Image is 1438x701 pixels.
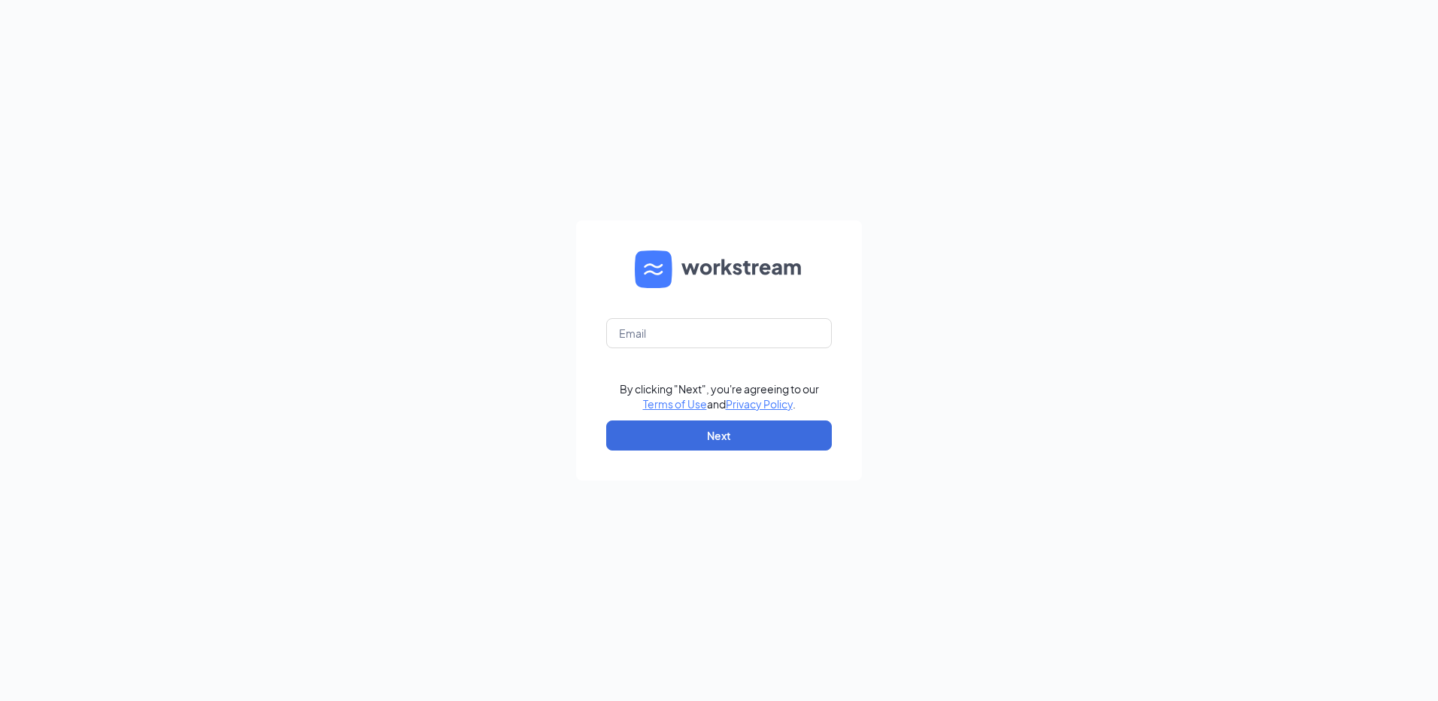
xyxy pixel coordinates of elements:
button: Next [606,420,832,451]
a: Terms of Use [643,397,707,411]
a: Privacy Policy [726,397,793,411]
input: Email [606,318,832,348]
img: WS logo and Workstream text [635,250,803,288]
div: By clicking "Next", you're agreeing to our and . [620,381,819,411]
